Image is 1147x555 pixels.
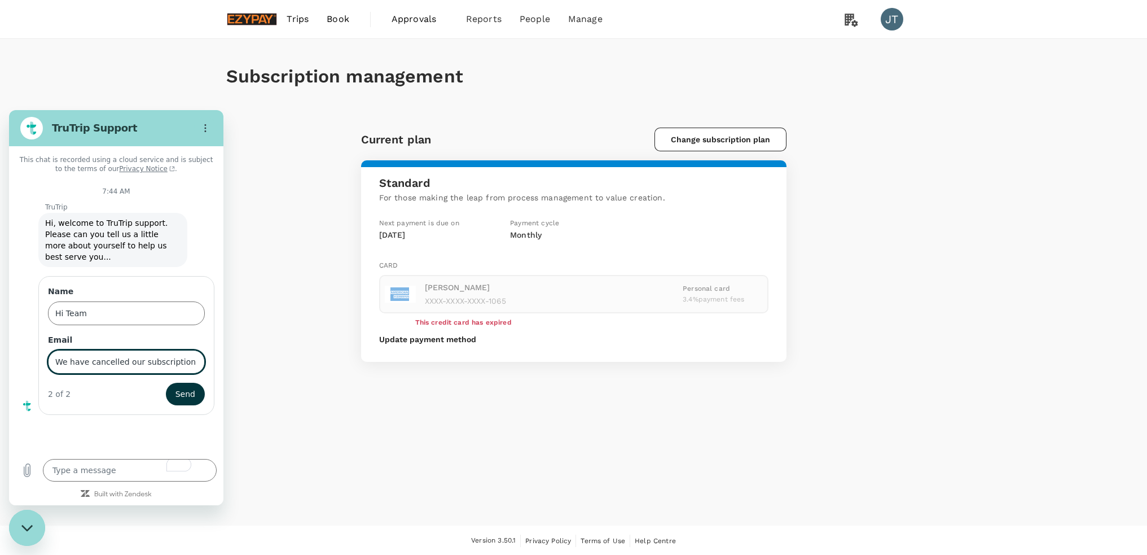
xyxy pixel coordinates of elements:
span: Trips [287,12,309,26]
p: This credit card has expired [415,318,768,327]
button: Send [157,273,196,295]
span: People [520,12,550,26]
label: Email [39,224,196,235]
span: Privacy Policy [525,537,571,545]
iframe: To enrich screen reader interactions, please activate Accessibility in Grammarly extension settings [9,110,223,505]
a: Terms of Use [581,535,625,547]
span: Send [166,277,186,291]
div: JT [881,8,903,30]
span: Version 3.50.1 [471,535,516,547]
img: american_express [385,286,416,303]
div: 2 of 2 [39,278,61,290]
span: Manage [568,12,603,26]
p: Personal card [683,284,744,294]
p: Monthly [510,229,637,241]
label: Name [39,176,196,187]
span: Approvals [392,12,448,26]
span: Next payment is due on [379,219,459,227]
p: [DATE] [379,229,506,241]
h6: Standard [379,174,768,192]
p: [PERSON_NAME] [425,281,507,294]
p: For those making the leap from process management to value creation. [379,192,768,203]
p: Card [379,261,768,270]
span: Reports [466,12,502,26]
h6: Current plan [361,130,432,148]
h1: Subscription management [226,66,921,87]
button: Update payment method [379,335,476,344]
span: Help Centre [635,537,676,545]
span: Payment cycle [510,219,559,227]
p: XXXX-XXXX-XXXX-1065 [425,294,507,308]
span: Book [327,12,349,26]
span: Terms of Use [581,537,625,545]
iframe: To enrich screen reader interactions, please activate Accessibility in Grammarly extension settings [9,510,45,546]
img: Ezypay [226,7,278,32]
button: Change subscription plan [654,128,786,151]
p: 3.4 % payment fees [683,295,744,304]
textarea: To enrich screen reader interactions, please activate Accessibility in Grammarly extension settings [34,349,208,372]
a: Built with Zendesk: Visit the Zendesk website in a new tab [85,381,143,388]
button: Upload file [7,349,29,372]
a: Help Centre [635,535,676,547]
a: Privacy Policy [525,535,571,547]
